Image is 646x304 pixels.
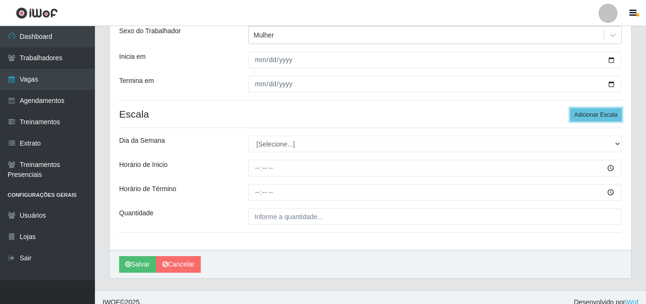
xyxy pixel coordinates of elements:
[570,108,622,121] button: Adicionar Escala
[119,108,622,120] h4: Escala
[119,256,156,273] button: Salvar
[119,208,153,218] label: Quantidade
[119,136,165,146] label: Dia da Semana
[119,184,176,194] label: Horário de Término
[119,52,146,62] label: Inicia em
[248,208,622,225] input: Informe a quantidade...
[248,184,622,201] input: 00:00
[248,76,622,92] input: 00/00/0000
[253,30,274,40] div: Mulher
[248,160,622,176] input: 00:00
[119,160,168,170] label: Horário de Inicio
[248,52,622,68] input: 00/00/0000
[156,256,201,273] a: Cancelar
[119,26,181,36] label: Sexo do Trabalhador
[16,7,58,19] img: CoreUI Logo
[119,76,154,86] label: Termina em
